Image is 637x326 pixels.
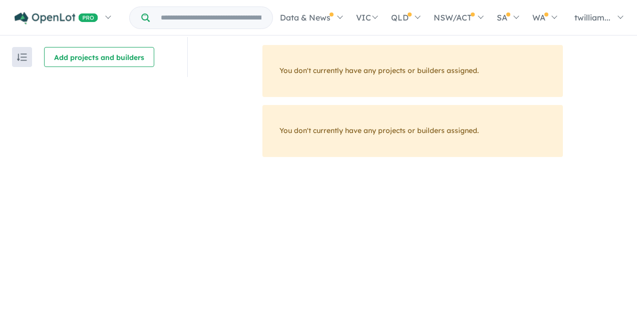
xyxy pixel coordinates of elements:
div: You don't currently have any projects or builders assigned. [262,105,563,157]
img: Openlot PRO Logo White [15,12,98,24]
button: Add projects and builders [44,47,154,67]
img: sort.svg [17,53,27,61]
span: twilliam... [574,12,610,22]
div: You don't currently have any projects or builders assigned. [262,45,563,97]
input: Try estate name, suburb, builder or developer [152,7,270,28]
